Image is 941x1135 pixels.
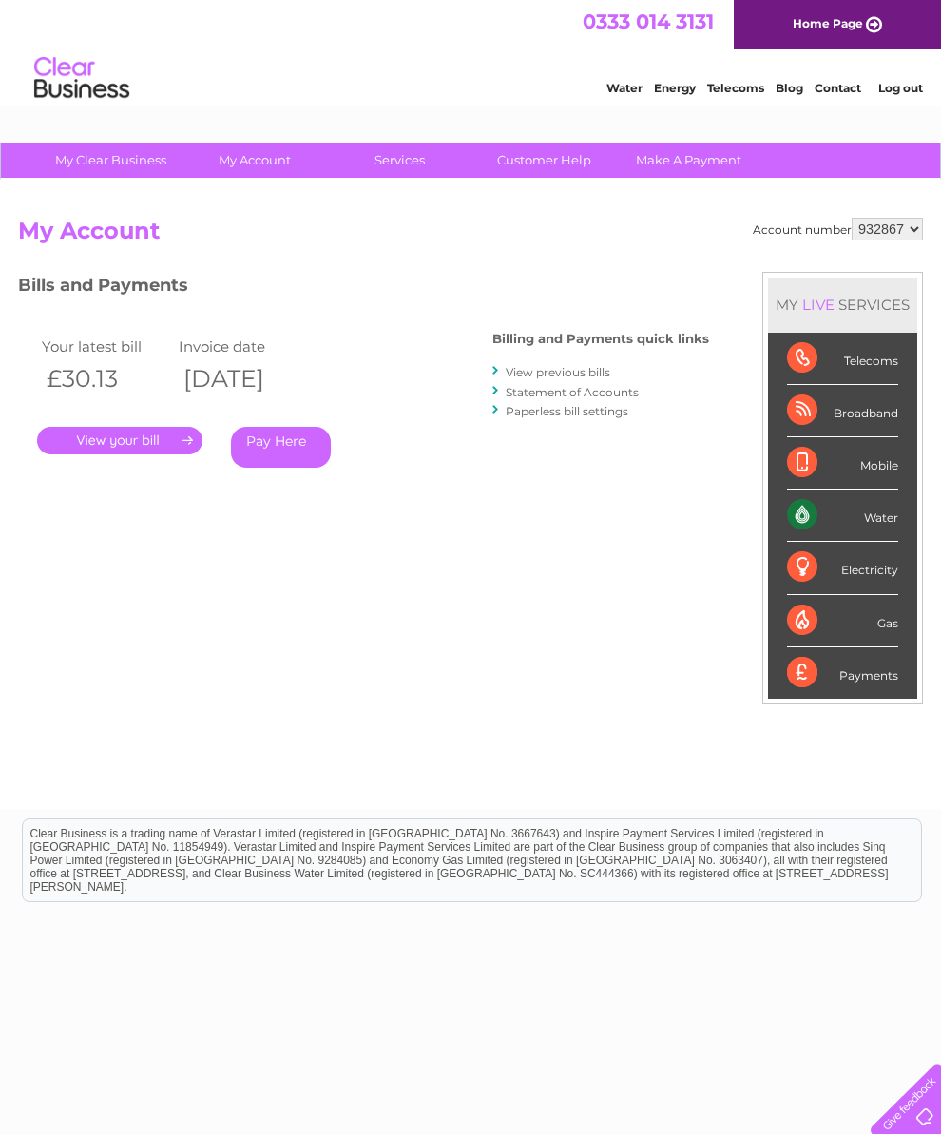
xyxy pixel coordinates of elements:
a: . [37,427,202,454]
th: [DATE] [174,359,311,398]
td: Your latest bill [37,334,174,359]
a: Statement of Accounts [506,385,639,399]
a: Telecoms [707,81,764,95]
a: My Clear Business [32,143,189,178]
a: 0333 014 3131 [583,10,714,33]
div: Water [787,490,898,542]
a: Blog [776,81,803,95]
td: Invoice date [174,334,311,359]
a: View previous bills [506,365,610,379]
a: My Account [177,143,334,178]
div: Account number [753,218,923,240]
div: Gas [787,595,898,647]
h4: Billing and Payments quick links [492,332,709,346]
div: Telecoms [787,333,898,385]
a: Services [321,143,478,178]
a: Customer Help [466,143,623,178]
h2: My Account [18,218,923,254]
img: logo.png [33,49,130,107]
a: Make A Payment [610,143,767,178]
div: MY SERVICES [768,278,917,332]
a: Log out [878,81,923,95]
div: Electricity [787,542,898,594]
th: £30.13 [37,359,174,398]
a: Pay Here [231,427,331,468]
a: Contact [815,81,861,95]
div: Mobile [787,437,898,490]
div: LIVE [798,296,838,314]
div: Broadband [787,385,898,437]
div: Clear Business is a trading name of Verastar Limited (registered in [GEOGRAPHIC_DATA] No. 3667643... [23,10,921,92]
h3: Bills and Payments [18,272,709,305]
a: Water [606,81,643,95]
div: Payments [787,647,898,699]
a: Paperless bill settings [506,404,628,418]
a: Energy [654,81,696,95]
